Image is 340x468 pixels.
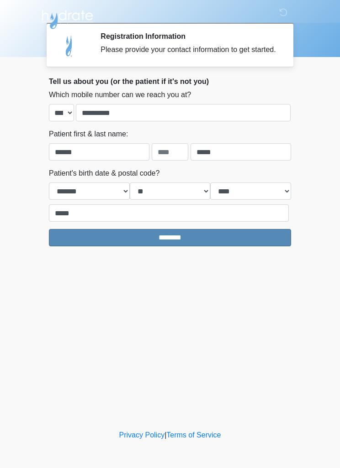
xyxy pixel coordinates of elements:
[49,129,128,140] label: Patient first & last name:
[119,431,165,439] a: Privacy Policy
[165,431,166,439] a: |
[101,44,277,55] div: Please provide your contact information to get started.
[56,32,83,59] img: Agent Avatar
[49,77,291,86] h2: Tell us about you (or the patient if it's not you)
[49,168,159,179] label: Patient's birth date & postal code?
[166,431,221,439] a: Terms of Service
[49,89,191,100] label: Which mobile number can we reach you at?
[40,7,95,30] img: Hydrate IV Bar - Scottsdale Logo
